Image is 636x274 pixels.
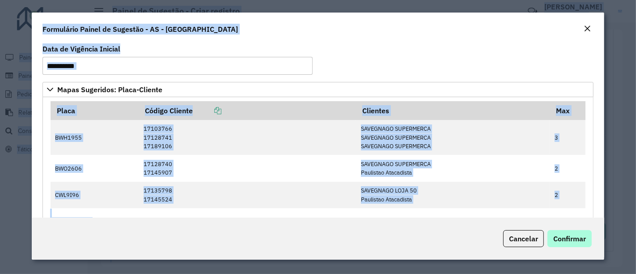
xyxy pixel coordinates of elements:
[581,23,594,35] button: Close
[550,101,585,120] th: Max
[51,120,139,155] td: BWH1955
[139,182,356,208] td: 17135798 17145524
[550,155,585,181] td: 2
[547,230,592,247] button: Confirmar
[553,234,586,243] span: Confirmar
[356,182,550,208] td: SAVEGNAGO LOJA 50 Paulistao Atacadista
[139,120,356,155] td: 17103766 17128741 17189106
[42,24,238,34] h4: Formulário Painel de Sugestão - AS - [GEOGRAPHIC_DATA]
[193,106,221,115] a: Copiar
[139,101,356,120] th: Código Cliente
[356,120,550,155] td: SAVEGNAGO SUPERMERCA SAVEGNAGO SUPERMERCA SAVEGNAGO SUPERMERCA
[550,182,585,208] td: 2
[356,155,550,181] td: SAVEGNAGO SUPERMERCA Paulistao Atacadista
[51,182,139,208] td: CWL9I96
[42,43,120,54] label: Data de Vigência Inicial
[139,155,356,181] td: 17128740 17145907
[42,82,594,97] a: Mapas Sugeridos: Placa-Cliente
[509,234,538,243] span: Cancelar
[356,101,550,120] th: Clientes
[50,217,93,228] label: Observações
[51,155,139,181] td: BWO2606
[57,86,162,93] span: Mapas Sugeridos: Placa-Cliente
[550,120,585,155] td: 3
[584,25,591,32] em: Fechar
[51,101,139,120] th: Placa
[503,230,544,247] button: Cancelar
